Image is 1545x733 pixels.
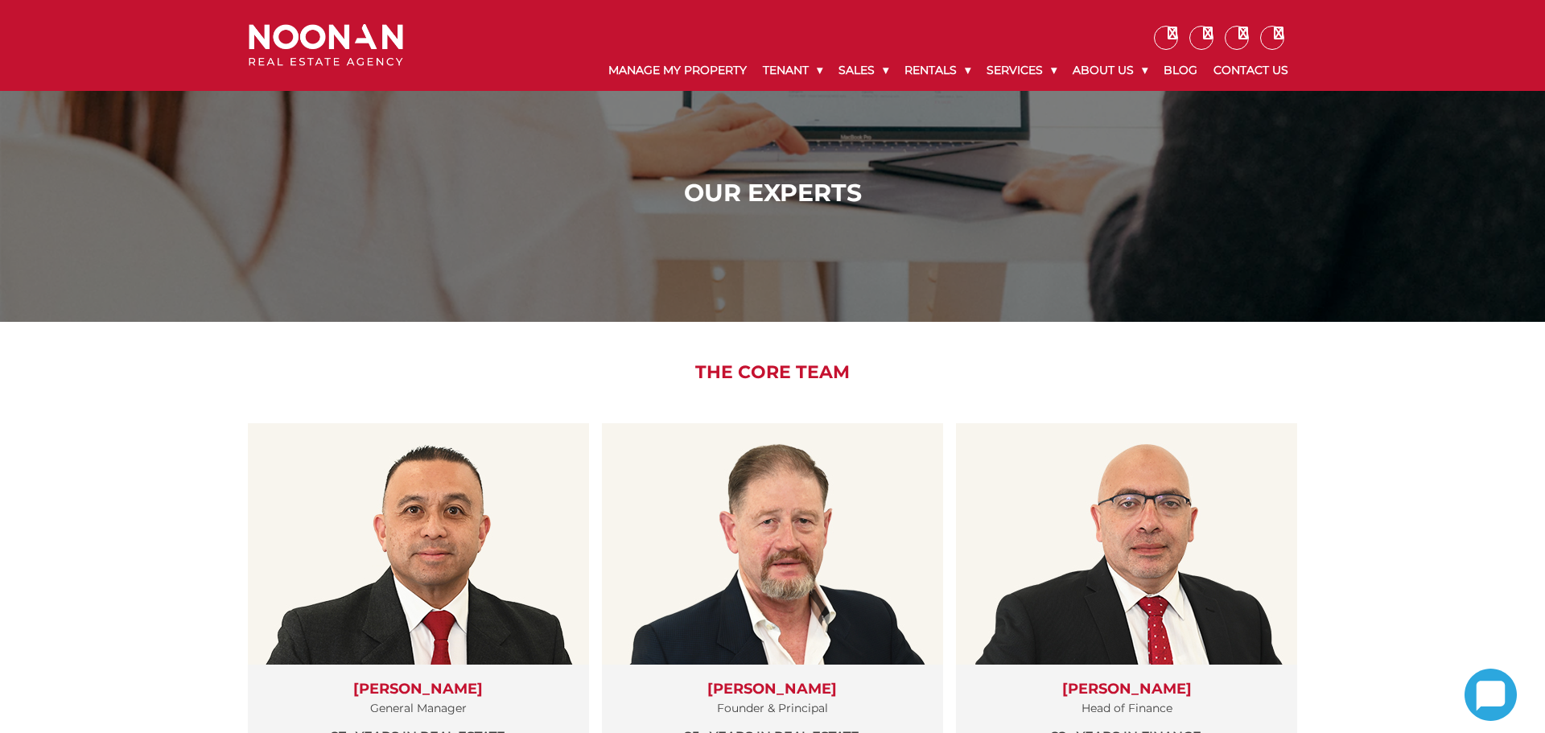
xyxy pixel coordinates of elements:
h3: [PERSON_NAME] [972,681,1281,698]
a: Contact Us [1205,50,1296,91]
h2: The Core Team [237,362,1309,383]
a: About Us [1065,50,1156,91]
a: Manage My Property [600,50,755,91]
h1: Our Experts [253,179,1293,208]
a: Tenant [755,50,830,91]
h3: [PERSON_NAME] [264,681,573,698]
p: General Manager [264,698,573,719]
p: Founder & Principal [618,698,927,719]
p: Head of Finance [972,698,1281,719]
img: Noonan Real Estate Agency [249,24,403,67]
a: Services [978,50,1065,91]
a: Sales [830,50,896,91]
h3: [PERSON_NAME] [618,681,927,698]
a: Rentals [896,50,978,91]
a: Blog [1156,50,1205,91]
